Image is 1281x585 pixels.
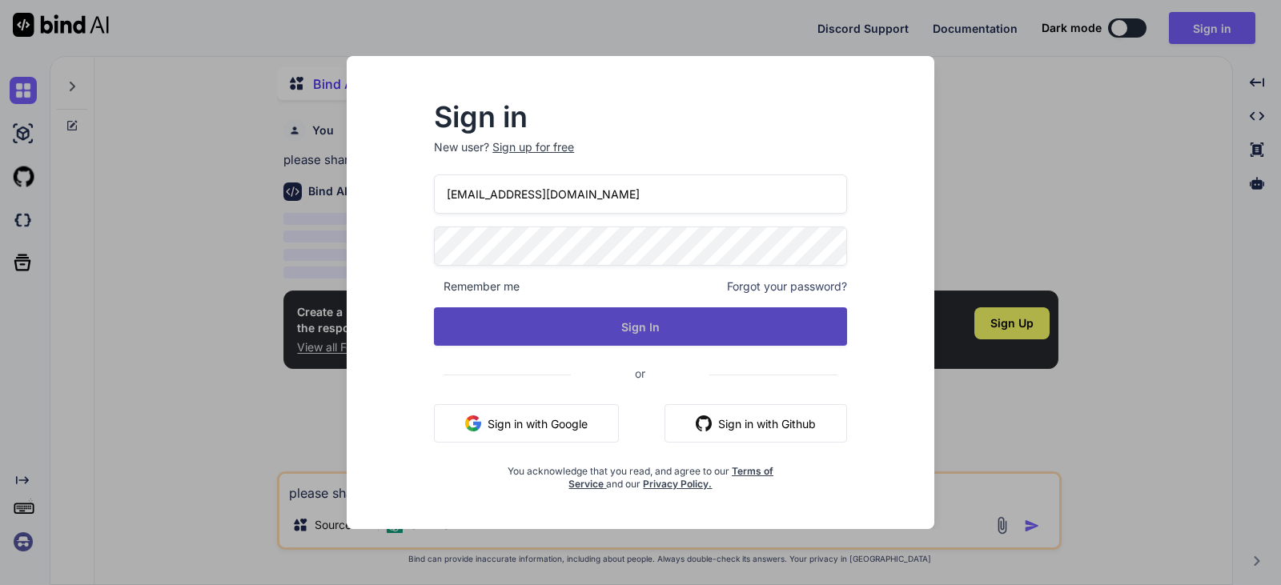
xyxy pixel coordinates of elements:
[434,104,847,130] h2: Sign in
[434,307,847,346] button: Sign In
[643,478,712,490] a: Privacy Policy.
[665,404,847,443] button: Sign in with Github
[568,465,773,490] a: Terms of Service
[571,354,709,393] span: or
[434,139,847,174] p: New user?
[465,415,481,431] img: google
[434,278,520,295] span: Remember me
[503,455,778,491] div: You acknowledge that you read, and agree to our and our
[727,278,847,295] span: Forgot your password?
[492,139,574,155] div: Sign up for free
[434,174,847,214] input: Login or Email
[696,415,712,431] img: github
[434,404,619,443] button: Sign in with Google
